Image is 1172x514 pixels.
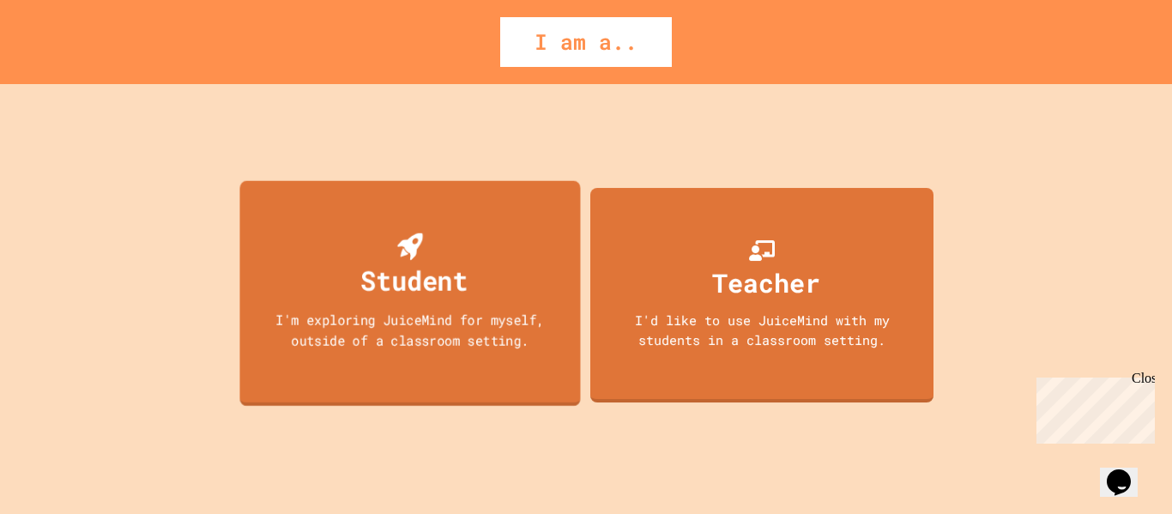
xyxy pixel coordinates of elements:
[360,260,468,300] div: Student
[712,263,820,302] div: Teacher
[500,17,672,67] div: I am a..
[1100,445,1155,497] iframe: chat widget
[607,311,916,349] div: I'd like to use JuiceMind with my students in a classroom setting.
[7,7,118,109] div: Chat with us now!Close
[257,309,563,349] div: I'm exploring JuiceMind for myself, outside of a classroom setting.
[1030,371,1155,444] iframe: chat widget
